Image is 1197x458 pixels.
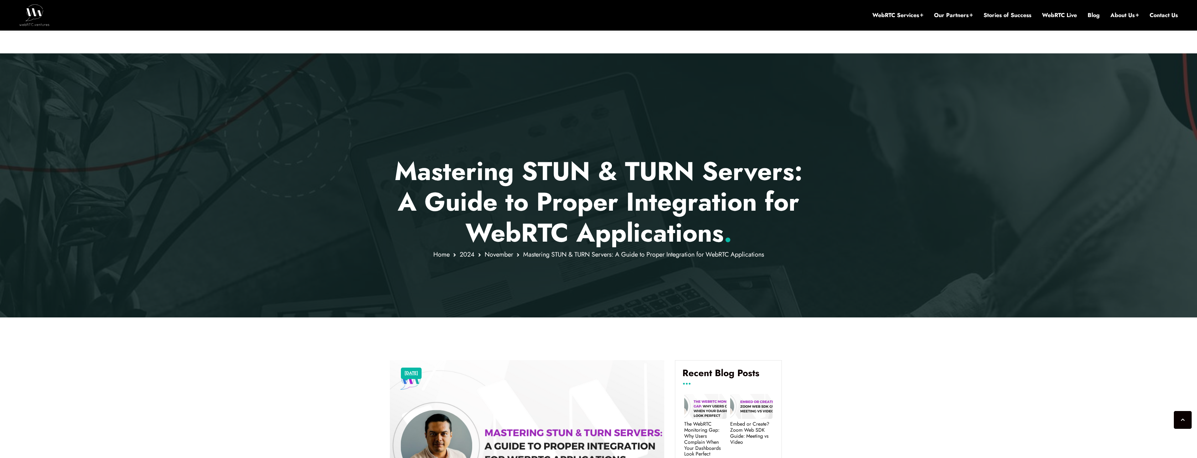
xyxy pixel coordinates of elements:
[1110,11,1139,19] a: About Us
[724,214,732,251] span: .
[485,250,513,259] a: November
[390,156,807,248] p: Mastering STUN & TURN Servers: A Guide to Proper Integration for WebRTC Applications
[872,11,923,19] a: WebRTC Services
[460,250,475,259] a: 2024
[984,11,1031,19] a: Stories of Success
[433,250,450,259] a: Home
[684,421,727,457] a: The WebRTC Monitoring Gap: Why Users Complain When Your Dashboards Look Perfect
[1088,11,1100,19] a: Blog
[934,11,973,19] a: Our Partners
[1150,11,1178,19] a: Contact Us
[730,421,773,445] a: Embed or Create? Zoom Web SDK Guide: Meeting vs Video
[523,250,764,259] span: Mastering STUN & TURN Servers: A Guide to Proper Integration for WebRTC Applications
[404,369,418,378] a: [DATE]
[1042,11,1077,19] a: WebRTC Live
[19,4,50,26] img: WebRTC.ventures
[682,368,774,384] h4: Recent Blog Posts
